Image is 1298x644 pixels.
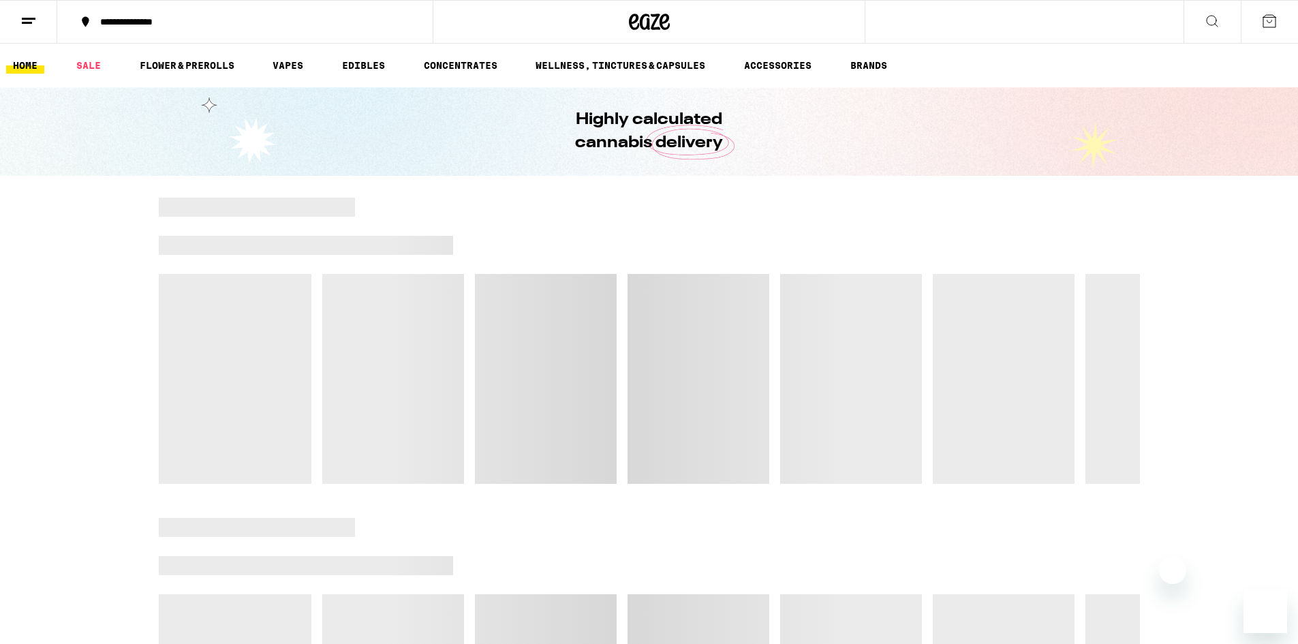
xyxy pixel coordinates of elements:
[529,57,712,74] a: WELLNESS, TINCTURES & CAPSULES
[69,57,108,74] a: SALE
[844,57,894,74] a: BRANDS
[417,57,504,74] a: CONCENTRATES
[133,57,241,74] a: FLOWER & PREROLLS
[335,57,392,74] a: EDIBLES
[737,57,818,74] a: ACCESSORIES
[266,57,310,74] a: VAPES
[6,57,44,74] a: HOME
[1159,557,1186,584] iframe: Close message
[1243,589,1287,633] iframe: Button to launch messaging window
[537,108,762,155] h1: Highly calculated cannabis delivery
